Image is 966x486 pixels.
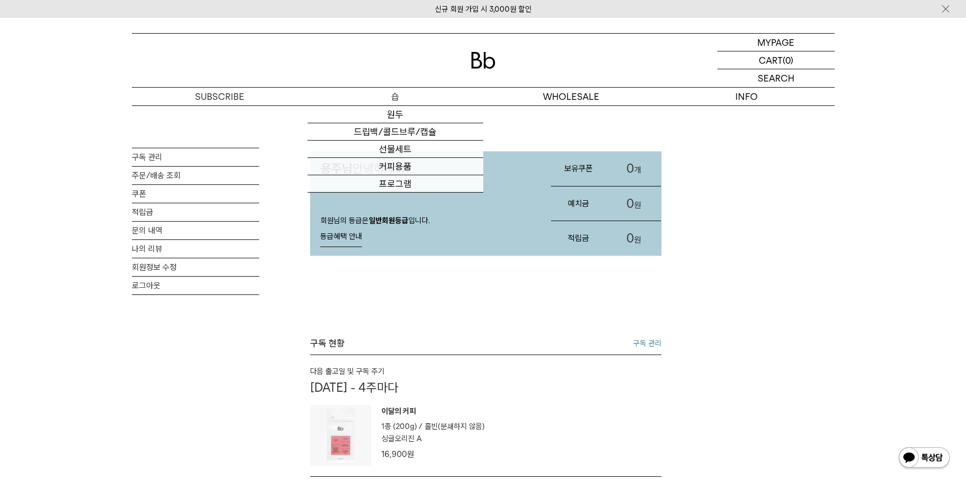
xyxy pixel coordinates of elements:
a: MYPAGE [717,34,835,51]
span: 원 [407,449,414,459]
img: 로고 [471,52,495,69]
a: 커피용품 [308,158,483,175]
a: 0개 [606,151,661,186]
p: (0) [783,51,793,69]
h3: 적립금 [551,225,606,252]
h3: 예치금 [551,190,606,217]
a: 회원정보 수정 [132,258,259,276]
span: 0 [626,161,634,176]
img: 카카오톡 채널 1:1 채팅 버튼 [898,446,951,471]
a: 주문/배송 조회 [132,167,259,184]
h3: 보유쿠폰 [551,155,606,182]
p: INFO [659,88,835,105]
a: 상품이미지 이달의 커피 1종 (200g) / 홀빈(분쇄하지 않음) 싱글오리진 A 16,900원 [310,405,661,466]
a: CART (0) [717,51,835,69]
p: WHOLESALE [483,88,659,105]
h6: 다음 출고일 및 구독 주기 [310,365,661,377]
a: 문의 내역 [132,222,259,239]
a: 원두 [308,106,483,123]
p: [DATE] - 4주마다 [310,380,661,395]
a: 0원 [606,221,661,256]
a: 신규 회원 가입 시 3,000원 할인 [435,5,532,14]
span: 0 [626,196,634,211]
p: 이달의 커피 [381,405,485,420]
div: 16,900 [381,448,485,461]
a: 쿠폰 [132,185,259,203]
p: CART [759,51,783,69]
p: 홀빈(분쇄하지 않음) [425,420,485,433]
p: SEARCH [758,69,794,87]
a: 숍 [308,88,483,105]
a: 등급혜택 안내 [320,227,362,247]
div: 회원님의 등급은 입니다. [310,206,541,256]
a: 나의 리뷰 [132,240,259,258]
p: 싱글오리진 A [381,433,422,445]
a: 선물세트 [308,141,483,158]
a: SUBSCRIBE [132,88,308,105]
span: 0 [626,231,634,246]
a: 구독 관리 [132,148,259,166]
a: 드립백/콜드브루/캡슐 [308,123,483,141]
img: 상품이미지 [310,405,371,466]
a: 다음 출고일 및 구독 주기 [DATE] - 4주마다 [310,365,661,395]
a: 0원 [606,186,661,221]
span: 1종 (200g) / [381,422,423,431]
h3: 구독 현황 [310,337,345,349]
a: 로그아웃 [132,277,259,294]
a: 적립금 [132,203,259,221]
strong: 일반회원등급 [369,216,408,225]
a: 구독 관리 [633,337,661,349]
a: 프로그램 [308,175,483,193]
p: MYPAGE [757,34,794,51]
